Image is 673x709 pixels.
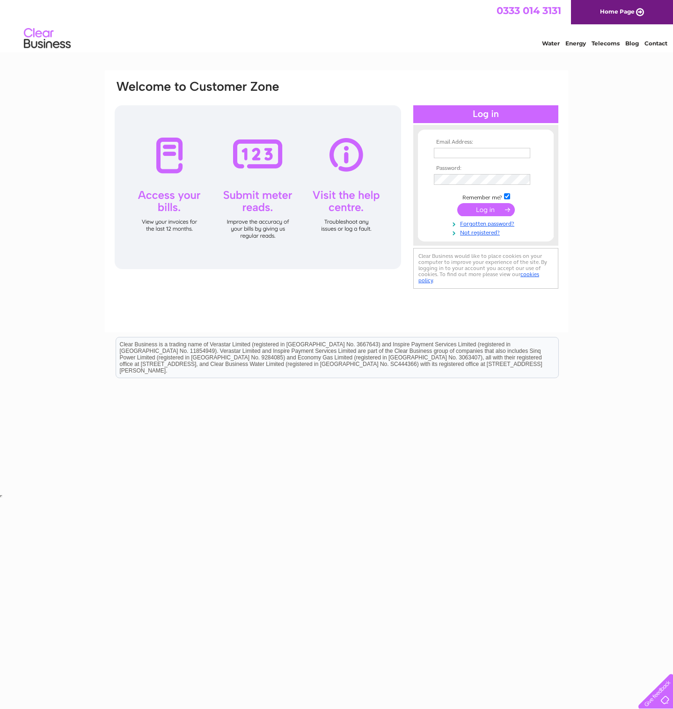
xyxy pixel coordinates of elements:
[418,271,539,284] a: cookies policy
[116,5,558,45] div: Clear Business is a trading name of Verastar Limited (registered in [GEOGRAPHIC_DATA] No. 3667643...
[542,40,560,47] a: Water
[432,139,540,146] th: Email Address:
[625,40,639,47] a: Blog
[644,40,667,47] a: Contact
[432,192,540,201] td: Remember me?
[413,248,558,289] div: Clear Business would like to place cookies on your computer to improve your experience of the sit...
[432,165,540,172] th: Password:
[457,203,515,216] input: Submit
[434,227,540,236] a: Not registered?
[592,40,620,47] a: Telecoms
[23,24,71,53] img: logo.png
[565,40,586,47] a: Energy
[434,219,540,227] a: Forgotten password?
[497,5,561,16] a: 0333 014 3131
